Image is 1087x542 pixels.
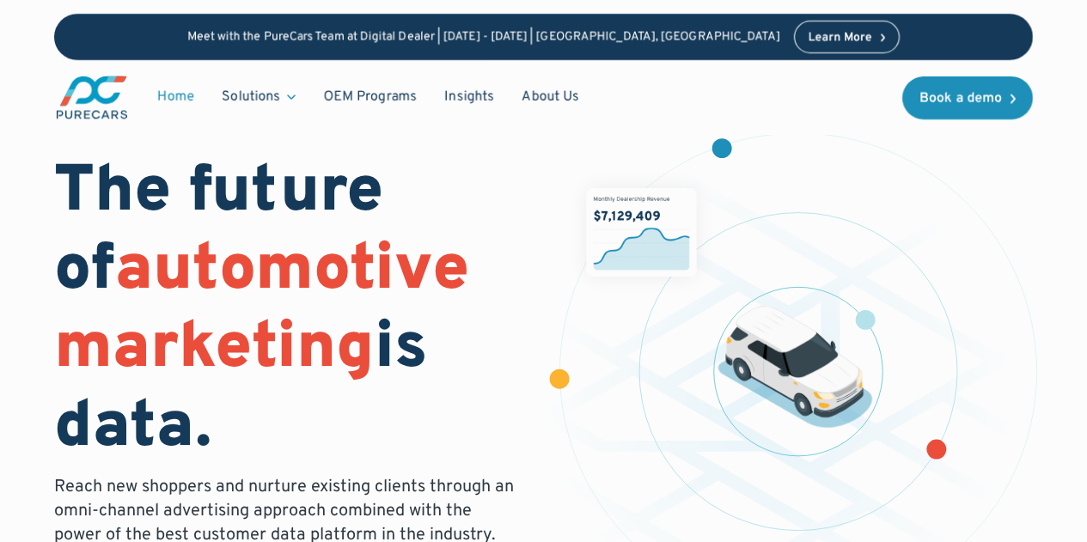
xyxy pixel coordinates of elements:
[902,76,1033,119] a: Book a demo
[54,74,130,121] a: main
[54,74,130,121] img: purecars logo
[54,230,469,391] span: automotive marketing
[718,306,873,428] img: illustration of a vehicle
[222,88,280,107] div: Solutions
[587,188,697,276] img: chart showing monthly dealership revenue of $7m
[144,81,208,113] a: Home
[431,81,508,113] a: Insights
[809,32,872,44] div: Learn More
[208,81,309,113] div: Solutions
[54,155,522,468] h1: The future of is data.
[187,30,780,45] p: Meet with the PureCars Team at Digital Dealer | [DATE] - [DATE] | [GEOGRAPHIC_DATA], [GEOGRAPHIC_...
[508,81,593,113] a: About Us
[919,92,1002,106] div: Book a demo
[794,21,901,53] a: Learn More
[309,81,431,113] a: OEM Programs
